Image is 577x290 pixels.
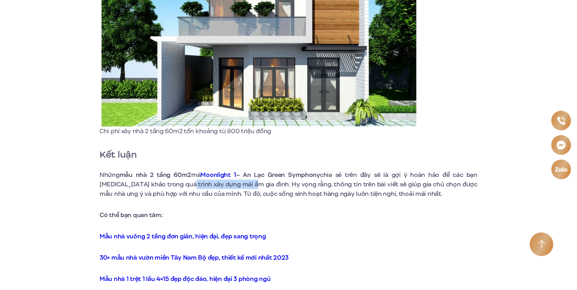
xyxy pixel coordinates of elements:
[201,171,320,179] strong: – An Lạc Green Symphony
[100,275,270,283] a: Mẫu nhà 1 trệt 1 lầu 4×15 đẹp độc đáo, hiện đại 3 phòng ngủ
[555,167,568,172] img: Zalo icon
[557,116,566,125] img: Phone icon
[100,126,418,136] p: Chi phí xây nhà 2 tầng 60m2 tốn khoảng từ 800 triệu đồng
[201,171,236,179] a: Moonlight 1
[120,171,191,179] b: mẫu nhà 2 tầng 60m2
[538,240,545,249] img: Arrow icon
[100,148,137,161] span: Kết luận
[100,253,288,262] a: 30+ mẫu nhà vườn miền Tây Nam Bộ đẹp, thiết kế mới nhất 2023
[100,211,163,219] strong: Có thể bạn quan tâm:
[100,171,477,198] span: mà chia sẻ trên đây sẽ là gợi ý hoàn hảo để các bạn [MEDICAL_DATA] khảo trong quá trình xây dựng ...
[100,171,120,179] span: Những
[556,140,566,150] img: Messenger icon
[100,232,266,241] a: Mẫu nhà vuông 2 tầng đơn giản, hiện đại, đẹp sang trọng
